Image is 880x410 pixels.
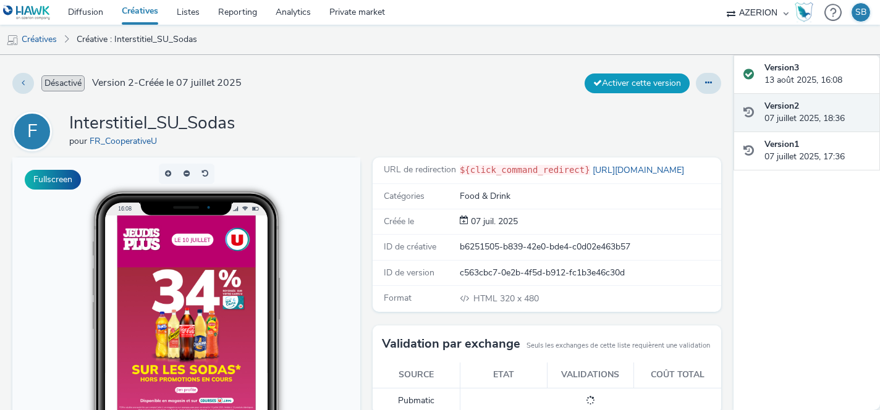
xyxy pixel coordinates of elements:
th: Validations [547,362,634,388]
li: Smartphone [245,256,332,270]
th: Etat [460,362,547,388]
th: Source [373,362,460,388]
a: F [12,125,57,137]
a: Hawk Academy [795,2,818,22]
div: 13 août 2025, 16:08 [764,62,870,87]
span: Smartphone [261,259,302,267]
li: QR Code [245,285,332,300]
button: Fullscreen [25,170,81,190]
span: 16:08 [106,48,119,54]
span: HTML [473,293,500,304]
div: b6251505-b839-42e0-bde4-c0d02e463b57 [460,241,720,253]
span: QR Code [261,289,291,296]
strong: Version 3 [764,62,799,73]
img: Hawk Academy [795,2,813,22]
span: pour [69,135,90,147]
span: ID de créative [384,241,436,253]
span: Créée le [384,215,414,227]
strong: Version 1 [764,138,799,150]
div: Food & Drink [460,190,720,203]
button: Activer cette version [585,73,690,93]
span: Version 2 - Créée le 07 juillet 2025 [92,76,242,90]
div: 07 juillet 2025, 17:36 [764,138,870,164]
span: 320 x 480 [472,293,539,304]
div: SB [855,3,866,22]
div: 07 juillet 2025, 18:36 [764,100,870,125]
a: [URL][DOMAIN_NAME] [590,164,689,176]
code: ${click_command_redirect} [460,165,590,175]
h1: Interstitiel_SU_Sodas [69,112,235,135]
div: F [27,114,38,149]
a: FR_CooperativeU [90,135,162,147]
span: ID de version [384,267,434,278]
span: Format [384,292,412,304]
div: Création 07 juillet 2025, 17:36 [468,215,518,228]
span: Désactivé [41,75,85,91]
li: Desktop [245,270,332,285]
span: Catégories [384,190,425,202]
img: undefined Logo [3,5,51,20]
span: URL de redirection [384,164,456,175]
div: c563cbc7-0e2b-4f5d-b912-fc1b3e46c30d [460,267,720,279]
strong: Version 2 [764,100,799,112]
th: Coût total [634,362,721,388]
img: mobile [6,34,19,46]
span: Desktop [261,274,289,282]
a: Créative : Interstitiel_SU_Sodas [70,25,203,54]
small: Seuls les exchanges de cette liste requièrent une validation [527,341,710,351]
span: 07 juil. 2025 [468,215,518,227]
h3: Validation par exchange [382,335,520,353]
